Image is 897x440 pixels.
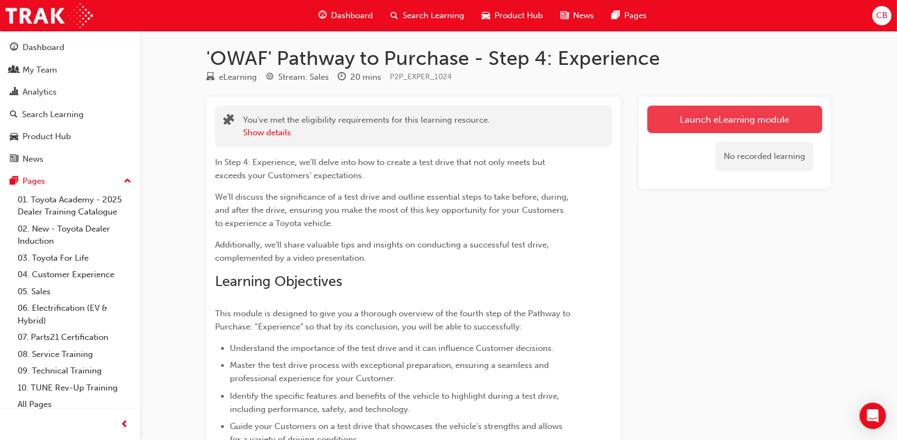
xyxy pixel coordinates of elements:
a: 09. Technical Training [13,362,136,380]
a: 02. New - Toyota Dealer Induction [13,221,136,250]
div: My Team [23,64,57,76]
div: You've met the eligibility requirements for this learning resource. [243,114,490,139]
span: people-icon [10,65,18,75]
span: Learning Objectives [215,273,342,290]
div: Stream [266,70,329,84]
span: We’ll discuss the significance of a test drive and outline essential steps to take before, during... [215,192,571,228]
span: car-icon [10,132,18,142]
a: 04. Customer Experience [13,266,136,283]
span: News [573,9,594,22]
button: Pages [4,171,136,191]
a: search-iconSearch Learning [382,4,473,27]
span: Dashboard [331,9,373,22]
span: learningResourceType_ELEARNING-icon [206,73,214,82]
a: 08. Service Training [13,346,136,363]
button: CB [872,6,892,25]
a: My Team [4,60,136,80]
button: Show details [243,127,291,139]
span: Learning resource code [390,72,452,81]
a: 10. TUNE Rev-Up Training [13,380,136,397]
span: search-icon [10,110,18,120]
div: Pages [23,175,45,188]
a: News [4,149,136,169]
button: DashboardMy TeamAnalyticsSearch LearningProduct HubNews [4,35,136,171]
a: 07. Parts21 Certification [13,329,136,346]
a: 01. Toyota Academy - 2025 Dealer Training Catalogue [13,191,136,221]
span: news-icon [10,155,18,164]
a: Search Learning [4,105,136,125]
a: 05. Sales [13,283,136,300]
a: Launch eLearning module [647,106,822,133]
span: pages-icon [612,9,620,23]
div: Open Intercom Messenger [860,403,886,429]
div: News [23,153,43,166]
div: Type [206,70,257,84]
a: Product Hub [4,127,136,147]
span: chart-icon [10,87,18,97]
div: Dashboard [23,41,64,54]
a: 03. Toyota For Life [13,250,136,267]
span: puzzle-icon [223,115,234,128]
div: Duration [338,70,381,84]
div: No recorded learning [716,142,813,171]
span: Identify the specific features and benefits of the vehicle to highlight during a test drive, incl... [230,391,562,414]
a: Dashboard [4,37,136,58]
a: All Pages [13,396,136,413]
div: eLearning [219,71,257,84]
img: Trak [5,3,93,28]
a: Analytics [4,82,136,102]
span: prev-icon [121,418,129,432]
span: This module is designed to give you a thorough overview of the fourth step of the Pathway to Purc... [215,309,573,332]
div: Stream: Sales [278,71,329,84]
span: In Step 4: Experience, we’ll delve into how to create a test drive that not only meets but exceed... [215,157,547,180]
span: target-icon [266,73,274,82]
span: news-icon [560,9,569,23]
span: Additionally, we’ll share valuable tips and insights on conducting a successful test drive, compl... [215,240,551,263]
span: Understand the importance of the test drive and it can influence Customer decisions. [230,343,554,353]
div: Search Learning [22,108,84,121]
span: guage-icon [318,9,327,23]
span: Product Hub [494,9,543,22]
div: Product Hub [23,130,71,143]
span: pages-icon [10,177,18,186]
a: 06. Electrification (EV & Hybrid) [13,300,136,329]
span: Pages [624,9,647,22]
a: guage-iconDashboard [310,4,382,27]
span: up-icon [124,174,131,189]
a: pages-iconPages [603,4,656,27]
span: guage-icon [10,43,18,53]
span: search-icon [390,9,398,23]
div: 20 mins [350,71,381,84]
span: CB [876,9,888,22]
a: car-iconProduct Hub [473,4,552,27]
span: Master the test drive process with exceptional preparation, ensuring a seamless and professional ... [230,360,551,383]
div: Analytics [23,86,57,98]
span: Search Learning [403,9,464,22]
a: news-iconNews [552,4,603,27]
span: clock-icon [338,73,346,82]
span: car-icon [482,9,490,23]
h1: 'OWAF' Pathway to Purchase - Step 4: Experience [206,46,831,70]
